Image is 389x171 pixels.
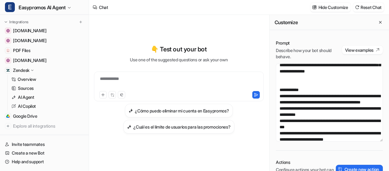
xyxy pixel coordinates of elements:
a: Overview [9,75,86,84]
img: ¿Cuál es el límite de usuarios para las promociones? [127,125,131,129]
img: explore all integrations [5,123,11,129]
button: Close flyout [377,19,384,26]
a: AI Copilot [9,102,86,111]
p: Overview [18,76,36,82]
p: AI Copilot [18,103,36,109]
p: AI Agent [18,94,34,100]
a: Invite teammates [2,140,86,149]
img: PDF Files [6,49,10,52]
p: Sources [18,85,34,91]
img: www.easypromosapp.com [6,59,10,62]
p: Zendesk [13,67,29,73]
p: Hide Customize [318,4,348,11]
img: menu_add.svg [79,20,83,24]
span: [DOMAIN_NAME] [13,57,46,64]
img: Google Drive [6,114,10,118]
img: www.notion.com [6,29,10,33]
a: Help and support [2,157,86,166]
img: easypromos-apiref.redoc.ly [6,39,10,42]
button: View examples [342,46,383,54]
h3: ¿Cómo puedo eliminar mi cuenta en Easypromos? [135,107,229,114]
img: ¿Cómo puedo eliminar mi cuenta en Easypromos? [129,108,133,113]
p: Actions [276,159,336,165]
span: Explore all integrations [13,121,84,131]
span: [DOMAIN_NAME] [13,28,46,34]
a: AI Agent [9,93,86,102]
a: www.easypromosapp.com[DOMAIN_NAME] [2,56,86,65]
p: Use one of the suggested questions or ask your own [130,56,228,63]
button: ¿Cómo puedo eliminar mi cuenta en Easypromos?¿Cómo puedo eliminar mi cuenta en Easypromos? [125,104,233,117]
div: Chat [99,4,108,11]
p: Describe how your bot should behave. [276,47,342,60]
button: Integrations [2,19,30,25]
button: Hide Customize [310,3,351,12]
a: easypromos-apiref.redoc.ly[DOMAIN_NAME] [2,36,86,45]
a: PDF FilesPDF Files [2,46,86,55]
img: customize [312,5,317,10]
span: PDF Files [13,47,30,54]
p: Integrations [9,20,28,24]
h2: Customize [275,19,298,25]
img: expand menu [4,20,8,24]
a: Google DriveGoogle Drive [2,112,86,121]
h3: ¿Cuál es el límite de usuarios para las promociones? [133,124,230,130]
a: Explore all integrations [2,122,86,130]
span: [DOMAIN_NAME] [13,37,46,44]
span: Google Drive [13,113,37,119]
a: www.notion.com[DOMAIN_NAME] [2,26,86,35]
button: Reset Chat [353,3,384,12]
a: Sources [9,84,86,93]
img: Zendesk [6,68,10,72]
span: E [5,2,15,12]
p: Prompt [276,40,342,46]
span: Easypromos AI Agent [19,3,66,12]
img: reset [355,5,359,10]
p: 👇 Test out your bot [151,45,207,54]
a: Create a new Bot [2,149,86,157]
button: ¿Cuál es el límite de usuarios para las promociones?¿Cuál es el límite de usuarios para las promo... [123,120,234,134]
